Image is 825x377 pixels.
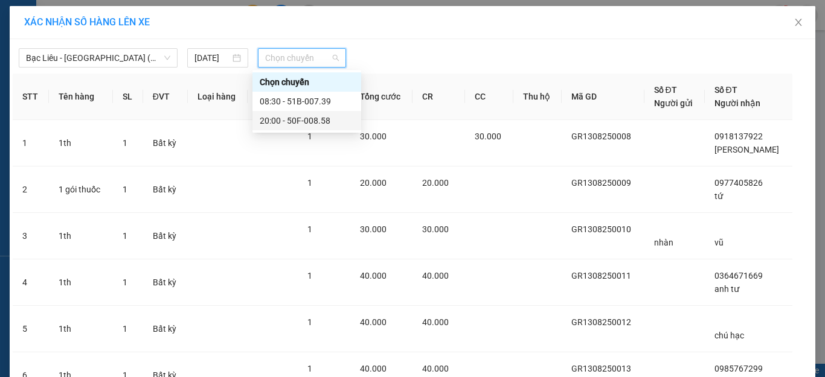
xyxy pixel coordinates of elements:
span: GR1308250011 [571,271,631,280]
span: 1 [307,317,312,327]
div: 08:30 - 51B-007.39 [260,95,354,108]
input: 13/08/2025 [194,51,230,65]
span: 1 [123,138,127,148]
span: Người gửi [654,98,693,108]
span: GR1308250013 [571,364,631,373]
span: 1 [307,131,312,141]
td: 3 [13,213,49,259]
div: Chọn chuyến [252,72,361,92]
th: Tổng cước [350,74,412,120]
span: 1 [307,224,312,234]
td: Bất kỳ [143,120,188,166]
span: 1 [123,185,127,194]
td: Bất kỳ [143,259,188,306]
th: CR [412,74,466,120]
td: Bất kỳ [143,166,188,213]
td: 1th [49,213,112,259]
span: 30.000 [360,224,387,234]
span: 30.000 [360,131,387,141]
span: 1 [123,277,127,287]
td: Bất kỳ [143,213,188,259]
td: Bất kỳ [143,306,188,352]
th: Thu hộ [513,74,562,120]
span: GR1308250010 [571,224,631,234]
td: 1th [49,120,112,166]
th: SL [113,74,143,120]
td: 1th [49,259,112,306]
button: Close [782,6,815,40]
td: 2 [13,166,49,213]
span: tứ [714,191,723,201]
span: 40.000 [422,317,449,327]
span: 0985767299 [714,364,763,373]
th: Tên hàng [49,74,112,120]
span: nhàn [654,238,673,247]
span: GR1308250008 [571,131,631,141]
div: 20:00 - 50F-008.58 [260,114,354,127]
th: STT [13,74,49,120]
span: 0364671669 [714,271,763,280]
span: GR1308250009 [571,178,631,188]
span: Chọn chuyến [265,49,339,67]
span: 1 [307,364,312,373]
td: 1 gói thuốc [49,166,112,213]
span: vũ [714,238,724,247]
span: 30.000 [422,224,449,234]
span: XÁC NHẬN SỐ HÀNG LÊN XE [24,16,150,28]
div: Chọn chuyến [260,75,354,89]
th: Mã GD [562,74,644,120]
span: 20.000 [422,178,449,188]
td: 4 [13,259,49,306]
th: Loại hàng [188,74,248,120]
span: [PERSON_NAME] [714,145,779,154]
td: 5 [13,306,49,352]
span: 1 [123,324,127,334]
span: 1 [307,178,312,188]
span: 40.000 [422,364,449,373]
span: 0918137922 [714,131,763,141]
th: CC [465,74,513,120]
th: ĐVT [143,74,188,120]
span: chú hạc [714,331,744,340]
span: GR1308250012 [571,317,631,327]
span: Người nhận [714,98,760,108]
th: Ghi chú [248,74,298,120]
span: Số ĐT [714,85,737,95]
span: 40.000 [360,271,387,280]
span: 20.000 [360,178,387,188]
span: 40.000 [360,364,387,373]
span: Số ĐT [654,85,677,95]
span: 40.000 [360,317,387,327]
span: 1 [307,271,312,280]
span: Bạc Liêu - Sài Gòn (VIP) [26,49,170,67]
span: 40.000 [422,271,449,280]
span: 30.000 [475,131,501,141]
td: 1 [13,120,49,166]
span: anh tư [714,284,739,294]
span: close [794,17,803,27]
span: 1 [123,231,127,241]
span: 0977405826 [714,178,763,188]
td: 1th [49,306,112,352]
